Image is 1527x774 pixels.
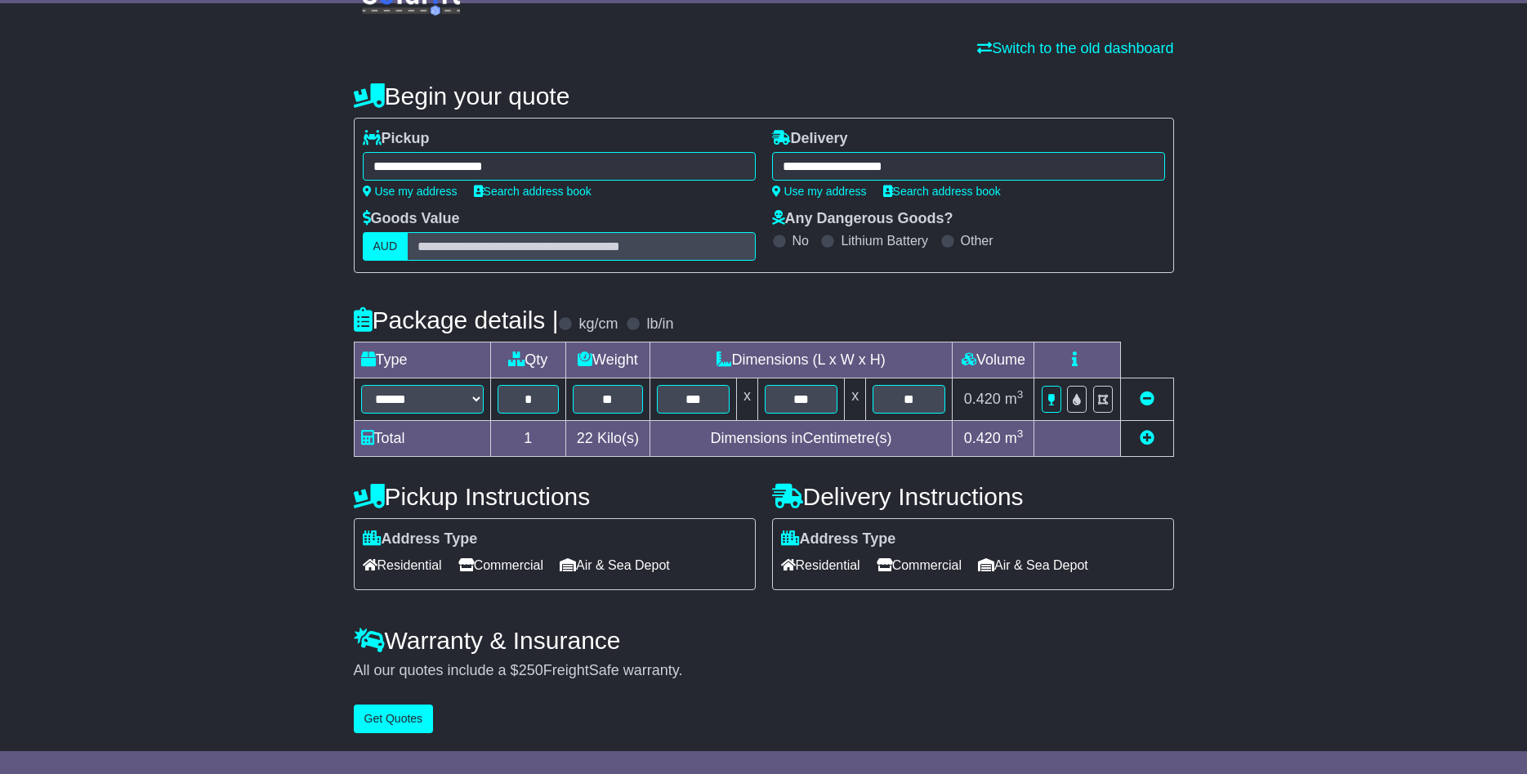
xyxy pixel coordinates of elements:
[964,391,1001,407] span: 0.420
[566,421,650,457] td: Kilo(s)
[845,378,866,421] td: x
[577,430,593,446] span: 22
[964,430,1001,446] span: 0.420
[772,210,953,228] label: Any Dangerous Goods?
[363,130,430,148] label: Pickup
[736,378,757,421] td: x
[490,421,566,457] td: 1
[354,627,1174,654] h4: Warranty & Insurance
[354,421,490,457] td: Total
[781,530,896,548] label: Address Type
[560,553,670,578] span: Air & Sea Depot
[1017,427,1024,440] sup: 3
[772,483,1174,510] h4: Delivery Instructions
[354,342,490,378] td: Type
[978,553,1088,578] span: Air & Sea Depot
[363,185,458,198] a: Use my address
[474,185,592,198] a: Search address book
[566,342,650,378] td: Weight
[841,233,928,248] label: Lithium Battery
[793,233,809,248] label: No
[458,553,543,578] span: Commercial
[1140,430,1154,446] a: Add new item
[363,210,460,228] label: Goods Value
[1017,388,1024,400] sup: 3
[363,553,442,578] span: Residential
[578,315,618,333] label: kg/cm
[354,483,756,510] h4: Pickup Instructions
[354,83,1174,110] h4: Begin your quote
[363,232,409,261] label: AUD
[1005,391,1024,407] span: m
[519,662,543,678] span: 250
[490,342,566,378] td: Qty
[977,40,1173,56] a: Switch to the old dashboard
[1140,391,1154,407] a: Remove this item
[650,421,953,457] td: Dimensions in Centimetre(s)
[646,315,673,333] label: lb/in
[354,662,1174,680] div: All our quotes include a $ FreightSafe warranty.
[650,342,953,378] td: Dimensions (L x W x H)
[363,530,478,548] label: Address Type
[877,553,962,578] span: Commercial
[781,553,860,578] span: Residential
[354,705,434,733] button: Get Quotes
[1005,430,1024,446] span: m
[772,185,867,198] a: Use my address
[354,306,559,333] h4: Package details |
[953,342,1034,378] td: Volume
[961,233,993,248] label: Other
[883,185,1001,198] a: Search address book
[772,130,848,148] label: Delivery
